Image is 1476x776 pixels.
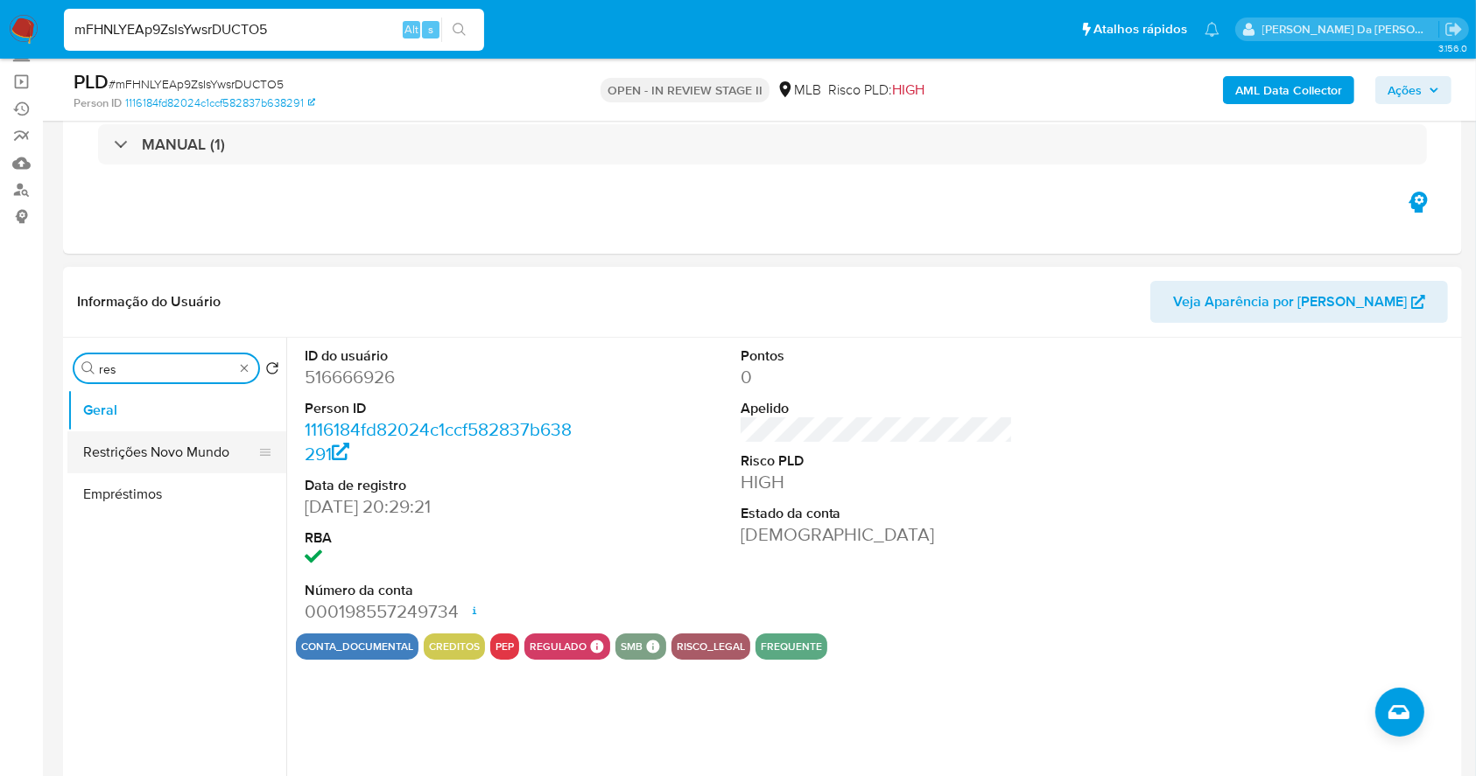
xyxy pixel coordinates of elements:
div: MLB [777,80,821,100]
button: Empréstimos [67,473,286,515]
dt: Número da conta [305,581,578,600]
span: Atalhos rápidos [1093,20,1187,38]
span: Veja Aparência por [PERSON_NAME] [1173,281,1407,323]
button: Ações [1375,76,1451,104]
dt: Person ID [305,399,578,418]
button: frequente [761,643,822,650]
span: 3.156.0 [1438,41,1467,55]
button: pep [496,643,514,650]
span: Alt [404,21,418,38]
span: HIGH [892,80,924,100]
p: OPEN - IN REVIEW STAGE II [601,78,770,102]
span: # mFHNLYEAp9ZsIsYwsrDUCTO5 [109,75,284,93]
dt: Risco PLD [741,451,1014,471]
input: Procurar [99,361,234,377]
dt: Data de registro [305,476,578,495]
a: Sair [1444,20,1463,38]
a: 1116184fd82024c1ccf582837b638291 [305,416,572,466]
button: regulado [530,643,587,650]
button: Procurar [81,361,95,375]
input: Pesquise usuários ou casos... [64,18,484,41]
dt: Estado da conta [741,504,1014,523]
b: AML Data Collector [1235,76,1342,104]
dd: [DATE] 20:29:21 [305,494,578,519]
dt: Apelido [741,399,1014,418]
dt: ID do usuário [305,346,578,366]
dd: 0 [741,365,1014,389]
button: Retornar ao pedido padrão [265,361,279,381]
h3: MANUAL (1) [142,135,225,154]
dd: HIGH [741,470,1014,494]
dd: [DEMOGRAPHIC_DATA] [741,522,1014,547]
a: Notificações [1205,22,1219,37]
button: Veja Aparência por [PERSON_NAME] [1150,281,1448,323]
button: search-icon [441,17,477,42]
span: Risco PLD: [828,80,924,100]
button: risco_legal [677,643,745,650]
button: AML Data Collector [1223,76,1354,104]
button: smb [621,643,643,650]
dd: 516666926 [305,365,578,389]
b: Person ID [74,95,122,111]
div: MANUAL (1) [98,124,1427,164]
span: s [428,21,433,38]
button: conta_documental [301,643,413,650]
dt: RBA [305,528,578,548]
button: Apagar busca [237,361,251,375]
a: 1116184fd82024c1ccf582837b638291 [125,95,315,111]
button: Restrições Novo Mundo [67,431,272,473]
h1: Informação do Usuário [77,293,221,311]
button: creditos [429,643,480,650]
button: Geral [67,389,286,431]
p: patricia.varelo@mercadopago.com.br [1262,21,1439,38]
dt: Pontos [741,346,1014,366]
dd: 000198557249734 [305,599,578,624]
span: Ações [1388,76,1422,104]
b: PLD [74,67,109,95]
